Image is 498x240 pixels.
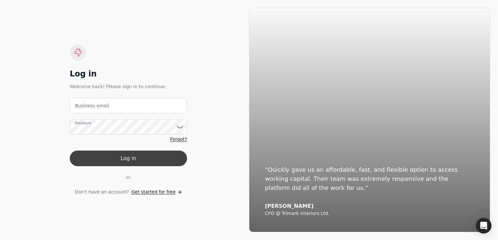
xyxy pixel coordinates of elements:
div: Welcome back! Please sign in to continue. [70,83,187,90]
div: Log in [70,69,187,79]
span: Get started for free [131,189,175,195]
button: Log in [70,151,187,166]
span: or [126,174,131,181]
div: CFO @ Trimark Interiors Ltd. [265,211,474,217]
label: Password [75,120,91,126]
div: [PERSON_NAME] [265,203,474,209]
label: Business email [75,102,109,109]
div: Open Intercom Messenger [476,218,491,233]
a: Get started for free [131,189,182,195]
a: Forgot? [170,136,187,143]
div: “Quickly gave us an affordable, fast, and flexible option to access working capital. Their team w... [265,165,474,193]
span: Don't have an account? [75,189,129,195]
